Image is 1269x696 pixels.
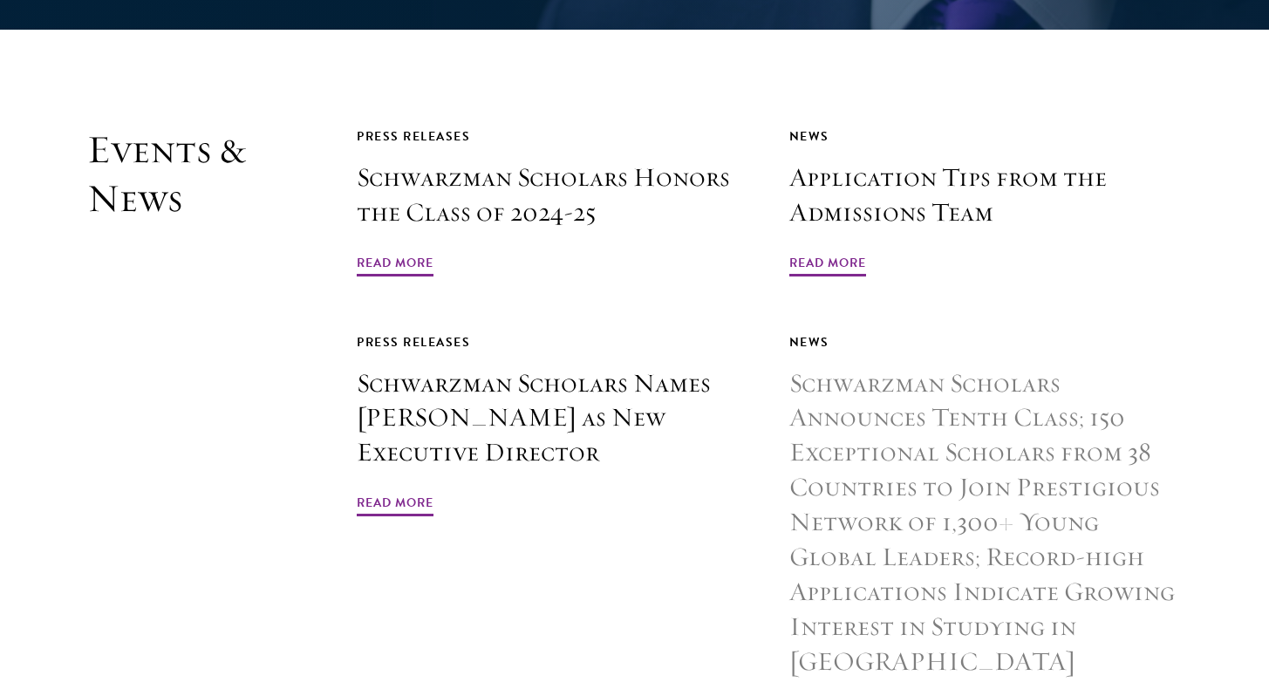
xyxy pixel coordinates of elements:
h3: Schwarzman Scholars Honors the Class of 2024-25 [357,160,749,230]
h3: Schwarzman Scholars Announces Tenth Class; 150 Exceptional Scholars from 38 Countries to Join Pre... [789,366,1182,679]
span: Read More [357,252,433,279]
div: News [789,126,1182,147]
div: Press Releases [357,126,749,147]
span: Read More [789,252,866,279]
h3: Application Tips from the Admissions Team [789,160,1182,230]
h3: Schwarzman Scholars Names [PERSON_NAME] as New Executive Director [357,366,749,471]
a: Press Releases Schwarzman Scholars Honors the Class of 2024-25 Read More [357,126,749,279]
span: Read More [357,492,433,519]
a: Press Releases Schwarzman Scholars Names [PERSON_NAME] as New Executive Director Read More [357,331,749,520]
a: News Application Tips from the Admissions Team Read More [789,126,1182,279]
div: Press Releases [357,331,749,353]
div: News [789,331,1182,353]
